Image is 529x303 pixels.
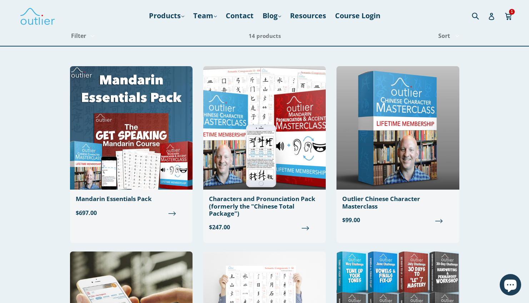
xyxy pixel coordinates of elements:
[342,195,453,210] div: Outlier Chinese Character Masterclass
[505,8,513,24] a: 1
[249,32,281,39] span: 14 products
[209,195,320,217] div: Characters and Pronunciation Pack (formerly the "Chinese Total Package")
[336,66,459,190] img: Outlier Chinese Character Masterclass Outlier Linguistics
[331,9,384,22] a: Course Login
[222,9,257,22] a: Contact
[190,9,220,22] a: Team
[76,195,187,202] div: Mandarin Essentials Pack
[509,9,515,14] span: 1
[470,8,490,23] input: Search
[286,9,330,22] a: Resources
[70,66,193,223] a: Mandarin Essentials Pack $697.00
[203,66,326,190] img: Chinese Total Package Outlier Linguistics
[259,9,285,22] a: Blog
[145,9,188,22] a: Products
[203,66,326,237] a: Characters and Pronunciation Pack (formerly the "Chinese Total Package") $247.00
[70,66,193,190] img: Mandarin Essentials Pack
[20,5,55,26] img: Outlier Linguistics
[498,274,523,297] inbox-online-store-chat: Shopify online store chat
[342,216,453,224] span: $99.00
[209,223,320,231] span: $247.00
[336,66,459,230] a: Outlier Chinese Character Masterclass $99.00
[76,208,187,217] span: $697.00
